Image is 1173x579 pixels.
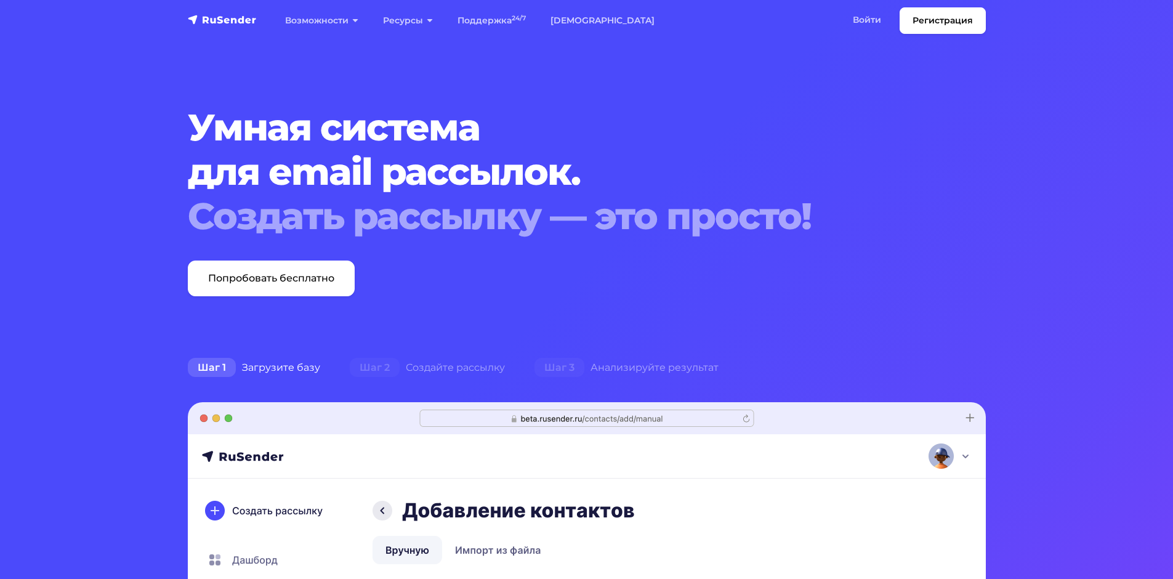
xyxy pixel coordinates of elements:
[900,7,986,34] a: Регистрация
[188,358,236,378] span: Шаг 1
[188,194,918,238] div: Создать рассылку — это просто!
[335,355,520,380] div: Создайте рассылку
[445,8,538,33] a: Поддержка24/7
[520,355,733,380] div: Анализируйте результат
[173,355,335,380] div: Загрузите базу
[840,7,893,33] a: Войти
[534,358,584,378] span: Шаг 3
[273,8,371,33] a: Возможности
[350,358,400,378] span: Шаг 2
[371,8,445,33] a: Ресурсы
[188,105,918,238] h1: Умная система для email рассылок.
[512,14,526,22] sup: 24/7
[538,8,667,33] a: [DEMOGRAPHIC_DATA]
[188,261,355,296] a: Попробовать бесплатно
[188,14,257,26] img: RuSender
